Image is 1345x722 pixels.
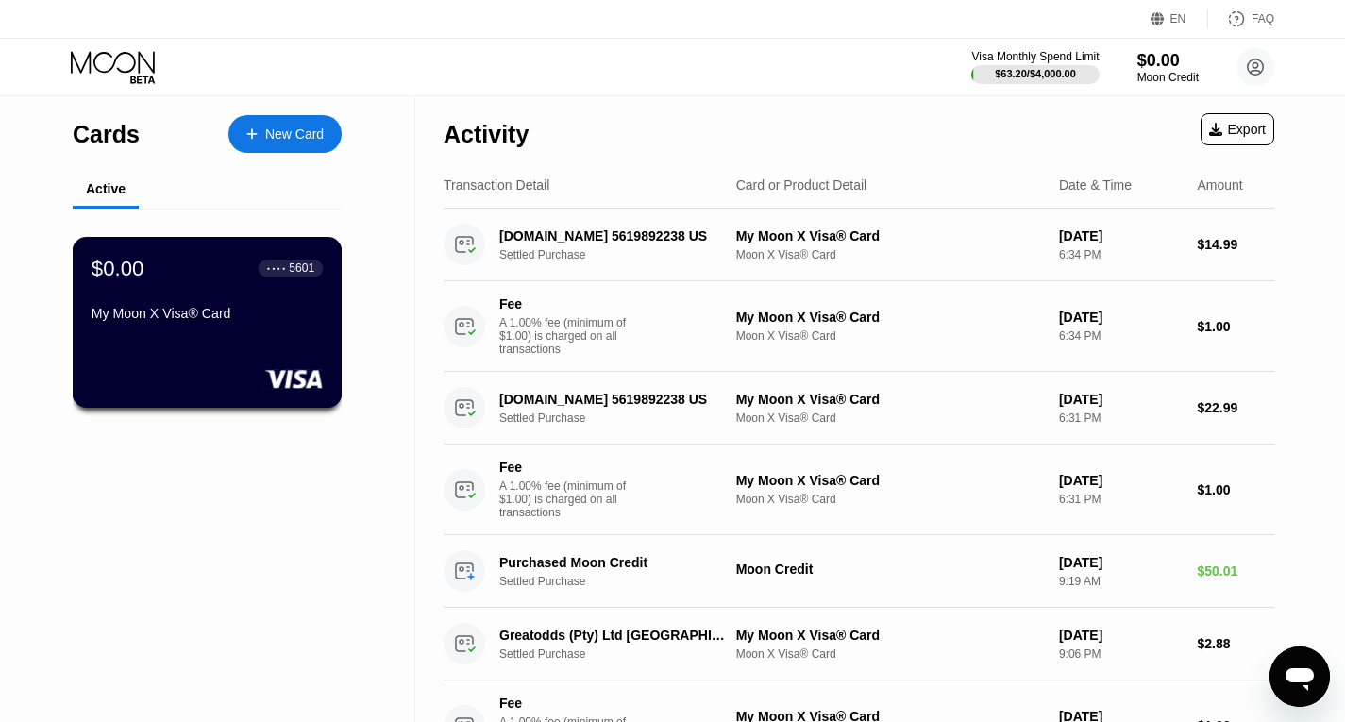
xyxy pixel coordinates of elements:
[499,647,748,661] div: Settled Purchase
[1059,628,1183,643] div: [DATE]
[1137,51,1199,71] div: $0.00
[1059,493,1183,506] div: 6:31 PM
[1059,473,1183,488] div: [DATE]
[1059,555,1183,570] div: [DATE]
[995,68,1076,79] div: $63.20 / $4,000.00
[1059,228,1183,243] div: [DATE]
[444,445,1274,535] div: FeeA 1.00% fee (minimum of $1.00) is charged on all transactionsMy Moon X Visa® CardMoon X Visa® ...
[1170,12,1186,25] div: EN
[73,121,140,148] div: Cards
[86,181,126,196] div: Active
[92,256,144,280] div: $0.00
[1197,636,1274,651] div: $2.88
[444,209,1274,281] div: [DOMAIN_NAME] 5619892238 USSettled PurchaseMy Moon X Visa® CardMoon X Visa® Card[DATE]6:34 PM$14.99
[74,238,341,407] div: $0.00● ● ● ●5601My Moon X Visa® Card
[971,50,1099,84] div: Visa Monthly Spend Limit$63.20/$4,000.00
[1059,310,1183,325] div: [DATE]
[444,281,1274,372] div: FeeA 1.00% fee (minimum of $1.00) is charged on all transactionsMy Moon X Visa® CardMoon X Visa® ...
[1059,392,1183,407] div: [DATE]
[228,115,342,153] div: New Card
[1059,177,1132,193] div: Date & Time
[499,555,731,570] div: Purchased Moon Credit
[971,50,1099,63] div: Visa Monthly Spend Limit
[736,329,1044,343] div: Moon X Visa® Card
[444,372,1274,445] div: [DOMAIN_NAME] 5619892238 USSettled PurchaseMy Moon X Visa® CardMoon X Visa® Card[DATE]6:31 PM$22.99
[1197,563,1274,579] div: $50.01
[1197,482,1274,497] div: $1.00
[444,535,1274,608] div: Purchased Moon CreditSettled PurchaseMoon Credit[DATE]9:19 AM$50.01
[736,228,1044,243] div: My Moon X Visa® Card
[1059,575,1183,588] div: 9:19 AM
[1209,122,1266,137] div: Export
[499,296,631,311] div: Fee
[736,562,1044,577] div: Moon Credit
[1197,177,1242,193] div: Amount
[736,473,1044,488] div: My Moon X Visa® Card
[1059,329,1183,343] div: 6:34 PM
[92,306,323,321] div: My Moon X Visa® Card
[1197,319,1274,334] div: $1.00
[1197,400,1274,415] div: $22.99
[736,177,867,193] div: Card or Product Detail
[267,265,286,271] div: ● ● ● ●
[499,696,631,711] div: Fee
[444,608,1274,680] div: Greatodds (Pty) Ltd [GEOGRAPHIC_DATA] ZASettled PurchaseMy Moon X Visa® CardMoon X Visa® Card[DAT...
[499,392,731,407] div: [DOMAIN_NAME] 5619892238 US
[289,261,314,275] div: 5601
[1269,646,1330,707] iframe: Button to launch messaging window
[736,411,1044,425] div: Moon X Visa® Card
[499,248,748,261] div: Settled Purchase
[1208,9,1274,28] div: FAQ
[736,248,1044,261] div: Moon X Visa® Card
[736,647,1044,661] div: Moon X Visa® Card
[499,228,731,243] div: [DOMAIN_NAME] 5619892238 US
[444,121,529,148] div: Activity
[499,628,731,643] div: Greatodds (Pty) Ltd [GEOGRAPHIC_DATA] ZA
[1201,113,1274,145] div: Export
[499,575,748,588] div: Settled Purchase
[1137,51,1199,84] div: $0.00Moon Credit
[499,316,641,356] div: A 1.00% fee (minimum of $1.00) is charged on all transactions
[1252,12,1274,25] div: FAQ
[265,126,324,143] div: New Card
[499,460,631,475] div: Fee
[444,177,549,193] div: Transaction Detail
[1059,647,1183,661] div: 9:06 PM
[1137,71,1199,84] div: Moon Credit
[736,628,1044,643] div: My Moon X Visa® Card
[736,392,1044,407] div: My Moon X Visa® Card
[1059,411,1183,425] div: 6:31 PM
[499,479,641,519] div: A 1.00% fee (minimum of $1.00) is charged on all transactions
[1151,9,1208,28] div: EN
[736,310,1044,325] div: My Moon X Visa® Card
[1197,237,1274,252] div: $14.99
[1059,248,1183,261] div: 6:34 PM
[736,493,1044,506] div: Moon X Visa® Card
[499,411,748,425] div: Settled Purchase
